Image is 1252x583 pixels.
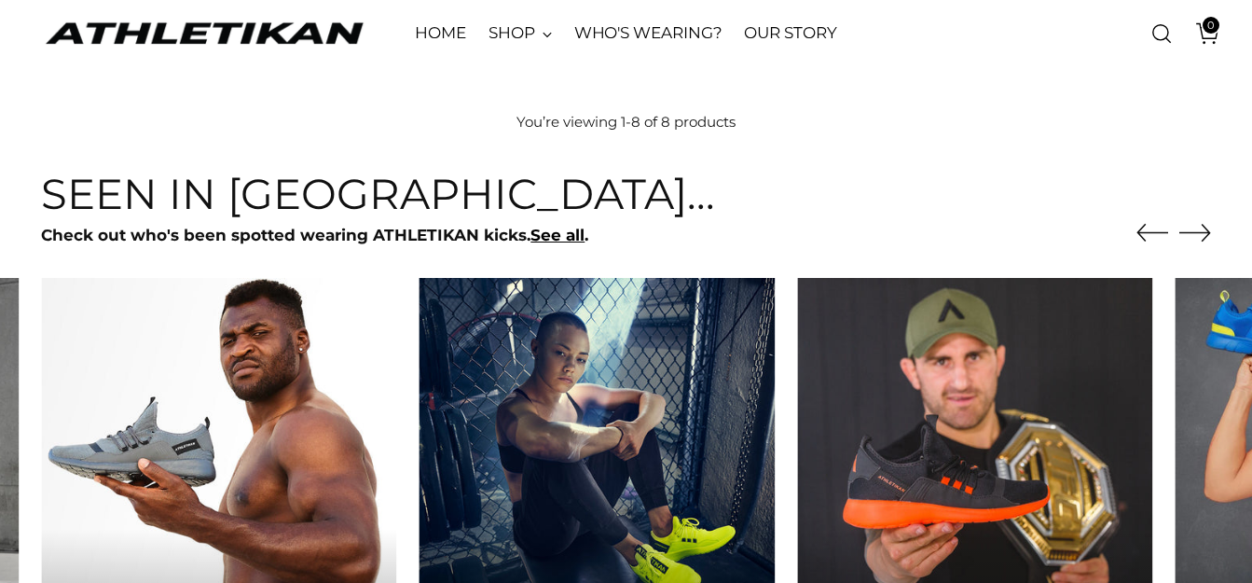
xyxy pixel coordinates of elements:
a: Open search modal [1143,15,1180,52]
strong: Check out who's been spotted wearing ATHLETIKAN kicks. [41,226,530,244]
button: Move to previous carousel slide [1136,217,1168,249]
p: You’re viewing 1-8 of 8 products [516,112,736,133]
button: Move to next carousel slide [1179,216,1211,248]
a: OUR STORY [744,13,836,54]
a: Open cart modal [1182,15,1219,52]
a: See all [530,226,585,244]
a: WHO'S WEARING? [574,13,722,54]
span: 0 [1203,17,1219,34]
strong: . [585,226,588,244]
a: ATHLETIKAN [41,19,367,48]
a: SHOP [488,13,552,54]
a: HOME [415,13,466,54]
h3: Seen in [GEOGRAPHIC_DATA]... [41,171,715,217]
